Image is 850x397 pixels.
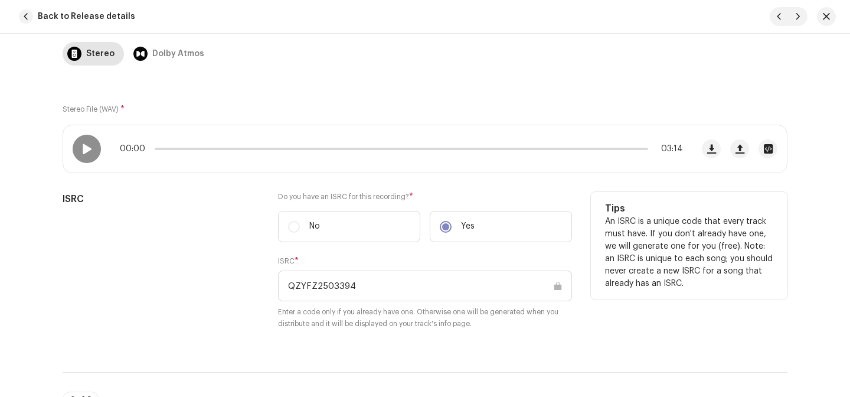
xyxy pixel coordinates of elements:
[278,192,572,201] label: Do you have an ISRC for this recording?
[278,306,572,330] small: Enter a code only if you already have one. Otherwise one will be generated when you distribute an...
[461,220,475,233] p: Yes
[605,216,773,290] p: An ISRC is a unique code that every track must have. If you don't already have one, we will gener...
[653,144,683,154] span: 03:14
[278,271,572,301] input: ABXYZ#######
[309,220,320,233] p: No
[278,256,299,266] label: ISRC
[605,201,773,216] h5: Tips
[152,42,204,66] div: Dolby Atmos
[63,192,259,206] h5: ISRC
